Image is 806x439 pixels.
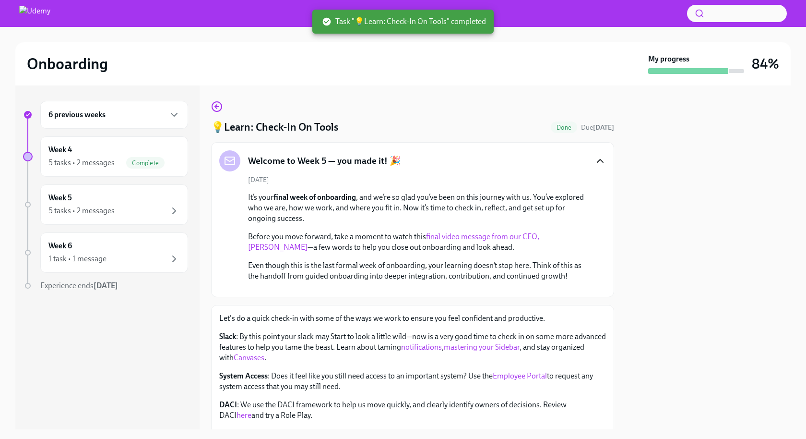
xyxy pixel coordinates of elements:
span: Experience ends [40,281,118,290]
p: Even though this is the last formal week of onboarding, your learning doesn’t stop here. Think of... [248,260,591,281]
span: August 31st, 2025 10:00 [581,123,614,132]
a: Employee Portal [493,371,547,380]
div: 5 tasks • 2 messages [48,158,115,168]
a: Canvases [234,353,264,362]
p: Before you move forward, take a moment to watch this —a few words to help you close out onboardin... [248,232,591,253]
p: : By this point your slack may Start to look a little wild—now is a very good time to check in on... [219,331,606,363]
strong: My progress [648,54,689,64]
strong: [DATE] [94,281,118,290]
span: Due [581,123,614,132]
div: 6 previous weeks [40,101,188,129]
a: Week 45 tasks • 2 messagesComplete [23,136,188,177]
h6: Week 6 [48,241,72,251]
strong: final week of onboarding [273,193,356,202]
p: Let's do a quick check-in with some of the ways we work to ensure you feel confident and productive. [219,313,606,324]
span: Complete [126,159,165,167]
h6: Week 5 [48,193,72,203]
strong: Slack [219,332,236,341]
img: Udemy [19,6,50,21]
a: here [237,411,251,420]
a: Week 61 task • 1 message [23,232,188,273]
h6: 6 previous weeks [48,110,106,120]
span: Done [551,124,577,131]
h4: 💡Learn: Check-In On Tools [211,120,339,134]
a: mastering your Sidebar [444,342,520,352]
h3: 84% [752,55,779,73]
h5: Welcome to Week 5 — you made it! 🎉 [248,155,401,167]
a: notifications [401,342,442,352]
a: Week 55 tasks • 2 messages [23,184,188,225]
p: : Does it feel like you still need access to an important system? Use the to request any system a... [219,371,606,392]
span: Task "💡Learn: Check-In On Tools" completed [322,16,486,27]
strong: System Access [219,371,268,380]
h2: Onboarding [27,54,108,73]
div: 1 task • 1 message [48,254,107,264]
p: : We use the DACI framework to help us move quickly, and clearly identify owners of decisions. Re... [219,400,606,421]
strong: DACI [219,400,237,409]
h6: Week 4 [48,145,72,155]
p: It’s your , and we’re so glad you’ve been on this journey with us. You’ve explored who we are, ho... [248,192,591,224]
span: [DATE] [248,175,269,184]
strong: [DATE] [593,123,614,132]
div: 5 tasks • 2 messages [48,206,115,216]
